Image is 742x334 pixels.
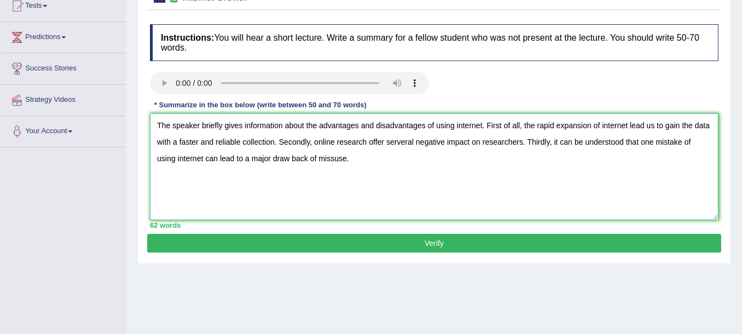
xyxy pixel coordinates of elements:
[161,33,214,42] b: Instructions:
[1,53,126,81] a: Success Stories
[150,220,718,231] div: 62 words
[1,116,126,144] a: Your Account
[150,24,718,61] h4: You will hear a short lecture. Write a summary for a fellow student who was not present at the le...
[1,22,126,50] a: Predictions
[150,100,371,110] div: * Summarize in the box below (write between 50 and 70 words)
[1,85,126,112] a: Strategy Videos
[147,234,721,253] button: Verify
